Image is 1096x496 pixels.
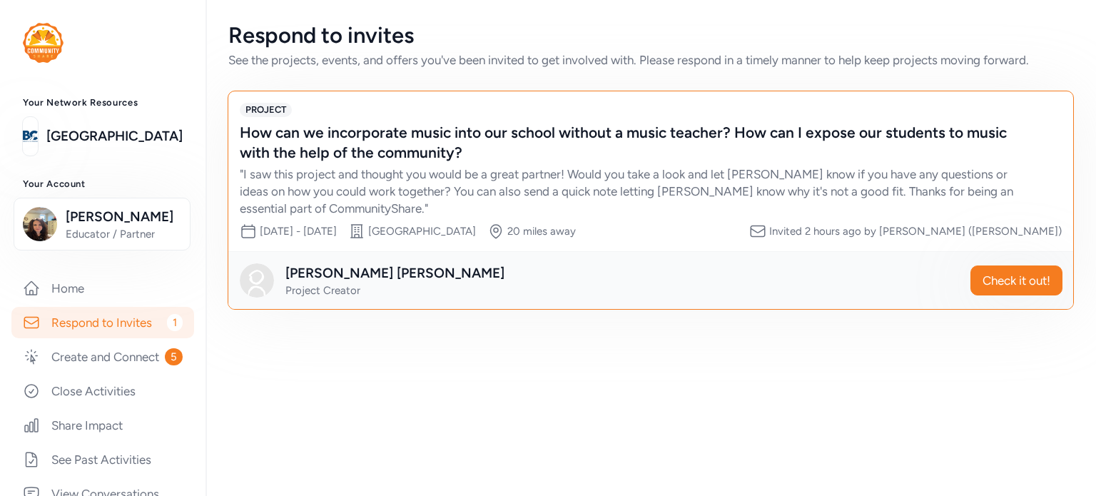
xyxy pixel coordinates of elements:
h3: Your Network Resources [23,97,183,108]
span: 5 [165,348,183,365]
img: logo [23,121,38,152]
div: Invited 2 hours ago by [PERSON_NAME] ([PERSON_NAME]) [769,224,1062,238]
img: Avatar [240,263,274,298]
div: " I saw this project and thought you would be a great partner! Would you take a look and let [PER... [240,166,1033,217]
span: Check it out! [983,272,1050,289]
a: Create and Connect5 [11,341,194,373]
button: Check it out! [970,265,1062,295]
div: [PERSON_NAME] [PERSON_NAME] [285,263,504,283]
span: PROJECT [240,103,292,117]
a: Home [11,273,194,304]
a: Share Impact [11,410,194,441]
a: [GEOGRAPHIC_DATA] [46,126,183,146]
span: [PERSON_NAME] [66,207,181,227]
div: 20 miles away [507,224,576,238]
a: Respond to Invites1 [11,307,194,338]
span: [DATE] - [DATE] [260,225,337,238]
div: How can we incorporate music into our school without a music teacher? How can I expose our studen... [240,123,1033,163]
div: See the projects, events, and offers you've been invited to get involved with. Please respond in ... [228,51,1073,69]
span: Project Creator [285,284,360,297]
span: 1 [167,314,183,331]
h3: Your Account [23,178,183,190]
a: Close Activities [11,375,194,407]
span: Educator / Partner [66,227,181,241]
a: See Past Activities [11,444,194,475]
img: logo [23,23,64,63]
button: [PERSON_NAME]Educator / Partner [14,198,191,250]
div: [GEOGRAPHIC_DATA] [368,224,476,238]
div: Respond to invites [228,23,1073,49]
